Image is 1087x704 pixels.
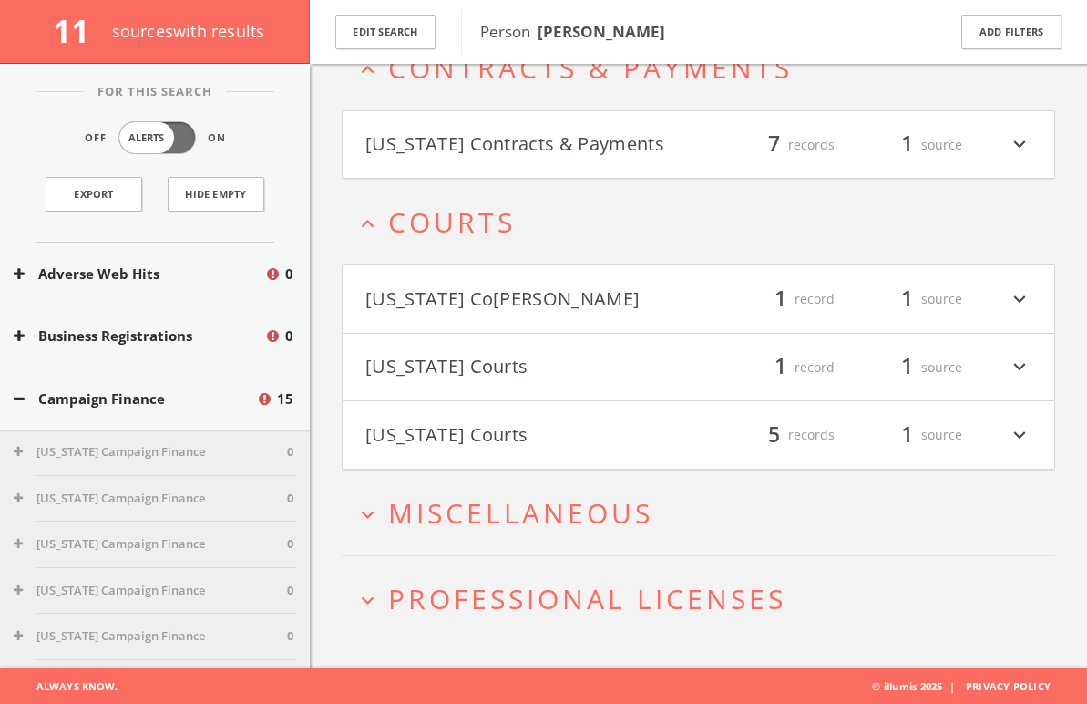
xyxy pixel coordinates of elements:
span: For This Search [84,83,226,101]
i: expand_more [355,588,380,613]
button: [US_STATE] Campaign Finance [14,627,287,646]
span: | [942,679,962,693]
span: Person [480,21,665,42]
button: Hide Empty [168,177,264,212]
button: expand_lessContracts & Payments [355,53,1055,83]
span: 1 [766,351,795,383]
span: 0 [287,443,293,461]
span: source s with results [112,20,265,42]
button: [US_STATE] Campaign Finance [14,535,287,554]
button: [US_STATE] Campaign Finance [14,490,287,508]
span: Contracts & Payments [388,49,793,87]
button: [US_STATE] Contracts & Payments [365,129,699,160]
a: Export [46,177,142,212]
span: 0 [287,535,293,554]
div: record [725,284,835,315]
span: Professional Licenses [388,580,786,617]
span: 0 [287,582,293,600]
i: expand_more [355,502,380,527]
i: expand_less [355,57,380,82]
span: 1 [893,419,921,450]
button: expand_moreProfessional Licenses [355,584,1055,614]
i: expand_less [355,212,380,236]
div: records [725,129,835,160]
span: 1 [893,129,921,160]
span: 11 [53,9,105,52]
button: [US_STATE] Campaign Finance [14,582,287,600]
span: 15 [277,388,293,409]
div: source [853,284,962,315]
i: expand_more [1008,419,1031,450]
div: source [853,419,962,450]
div: source [853,129,962,160]
span: 1 [893,351,921,383]
span: On [208,130,226,146]
button: Campaign Finance [14,388,256,409]
span: 5 [760,419,788,450]
b: [PERSON_NAME] [538,21,665,42]
span: 7 [760,129,788,160]
a: Privacy Policy [966,679,1051,693]
div: records [725,419,835,450]
button: [US_STATE] Courts [365,419,699,450]
span: Miscellaneous [388,494,653,532]
button: expand_lessCourts [355,207,1055,237]
span: 0 [287,627,293,646]
span: Courts [388,203,516,241]
span: 0 [285,326,293,347]
button: [US_STATE] Campaign Finance [14,443,287,461]
button: Business Registrations [14,326,264,347]
button: [US_STATE] Co[PERSON_NAME] [365,284,699,315]
span: 1 [766,283,795,315]
div: record [725,352,835,383]
span: 1 [893,283,921,315]
button: expand_moreMiscellaneous [355,498,1055,528]
span: 0 [285,264,293,285]
button: [US_STATE] Courts [365,352,699,383]
span: 0 [287,490,293,508]
i: expand_more [1008,284,1031,315]
i: expand_more [1008,352,1031,383]
button: Edit Search [335,15,436,50]
i: expand_more [1008,129,1031,160]
div: source [853,352,962,383]
span: Off [85,130,107,146]
button: Add Filters [961,15,1061,50]
button: Adverse Web Hits [14,264,264,285]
